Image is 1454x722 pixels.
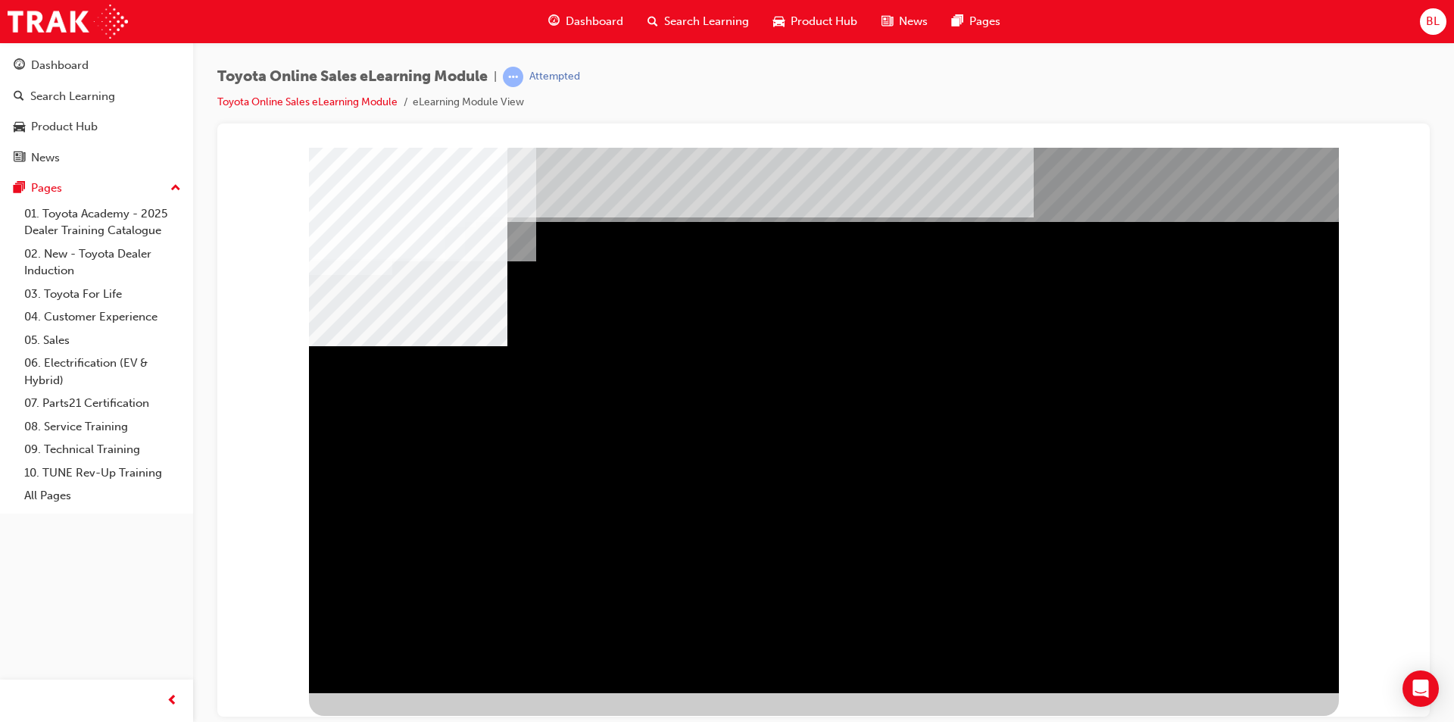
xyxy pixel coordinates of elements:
a: 07. Parts21 Certification [18,392,187,415]
a: 08. Service Training [18,415,187,439]
div: Pages [31,180,62,197]
span: search-icon [647,12,658,31]
span: Search Learning [664,13,749,30]
span: prev-icon [167,692,178,711]
span: car-icon [14,120,25,134]
a: Search Learning [6,83,187,111]
div: Product Hub [31,118,98,136]
div: Dashboard [31,57,89,74]
a: News [6,144,187,172]
span: Product Hub [791,13,857,30]
button: BL [1420,8,1446,35]
li: eLearning Module View [413,94,524,111]
a: search-iconSearch Learning [635,6,761,37]
span: | [494,68,497,86]
a: Dashboard [6,52,187,80]
span: guage-icon [14,59,25,73]
div: BACK Trigger this button to go to the previous slide [80,545,175,573]
a: 02. New - Toyota Dealer Induction [18,242,187,283]
span: pages-icon [14,182,25,195]
button: DashboardSearch LearningProduct HubNews [6,48,187,174]
span: pages-icon [952,12,963,31]
a: news-iconNews [869,6,940,37]
button: Pages [6,174,187,202]
span: news-icon [881,12,893,31]
a: 06. Electrification (EV & Hybrid) [18,352,187,392]
a: 05. Sales [18,329,187,352]
span: learningRecordVerb_ATTEMPT-icon [503,67,523,87]
div: Open Intercom Messenger [1403,670,1439,707]
a: 10. TUNE Rev-Up Training [18,461,187,485]
a: 09. Technical Training [18,438,187,461]
a: 03. Toyota For Life [18,283,187,306]
a: 04. Customer Experience [18,305,187,329]
span: BL [1426,13,1440,30]
a: All Pages [18,484,187,508]
span: news-icon [14,152,25,165]
span: guage-icon [548,12,560,31]
img: Trak [8,5,128,39]
span: search-icon [14,90,24,104]
div: Search Learning [30,88,115,105]
a: car-iconProduct Hub [761,6,869,37]
div: Attempted [529,70,580,84]
div: News [31,149,60,167]
a: 01. Toyota Academy - 2025 Dealer Training Catalogue [18,202,187,242]
span: News [899,13,928,30]
span: up-icon [170,179,181,198]
span: Toyota Online Sales eLearning Module [217,68,488,86]
a: pages-iconPages [940,6,1012,37]
span: Dashboard [566,13,623,30]
a: Toyota Online Sales eLearning Module [217,95,398,108]
a: guage-iconDashboard [536,6,635,37]
a: Product Hub [6,113,187,141]
span: Pages [969,13,1000,30]
span: car-icon [773,12,785,31]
